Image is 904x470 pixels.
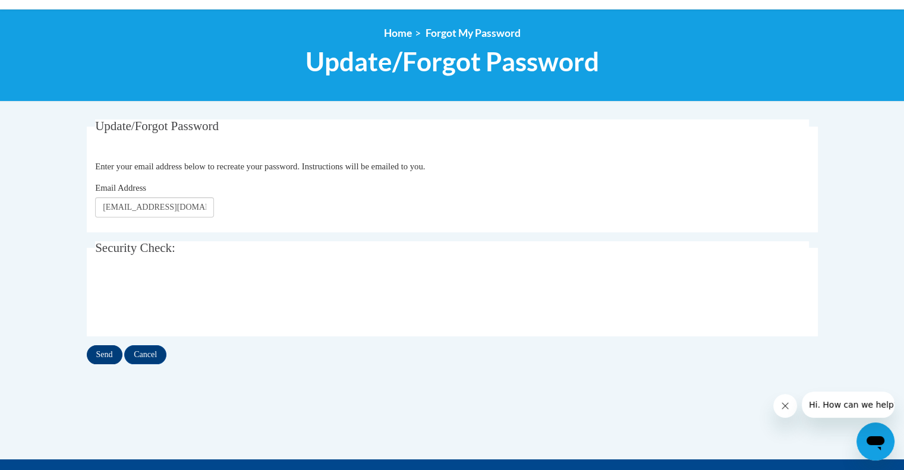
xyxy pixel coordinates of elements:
input: Email [95,197,214,217]
span: Hi. How can we help? [7,8,96,18]
input: Send [87,345,122,364]
span: Enter your email address below to recreate your password. Instructions will be emailed to you. [95,162,425,171]
span: Security Check: [95,241,175,255]
iframe: Close message [773,394,797,418]
span: Update/Forgot Password [95,119,219,133]
a: Home [384,27,412,39]
span: Email Address [95,183,146,193]
iframe: Message from company [802,392,894,418]
iframe: reCAPTCHA [95,275,276,321]
span: Forgot My Password [426,27,521,39]
span: Update/Forgot Password [305,46,599,77]
input: Cancel [124,345,166,364]
iframe: Button to launch messaging window [856,422,894,460]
